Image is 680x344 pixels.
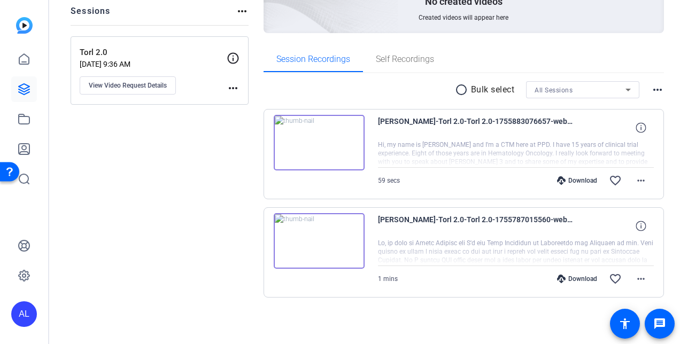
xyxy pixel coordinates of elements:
[609,174,622,187] mat-icon: favorite_border
[11,301,37,327] div: AL
[635,174,647,187] mat-icon: more_horiz
[455,83,471,96] mat-icon: radio_button_unchecked
[378,275,398,283] span: 1 mins
[419,13,508,22] span: Created videos will appear here
[236,5,249,18] mat-icon: more_horiz
[80,76,176,95] button: View Video Request Details
[274,115,365,170] img: thumb-nail
[609,272,622,285] mat-icon: favorite_border
[274,213,365,269] img: thumb-nail
[619,317,631,330] mat-icon: accessibility
[552,176,602,185] div: Download
[471,83,515,96] p: Bulk select
[71,5,111,25] h2: Sessions
[635,272,647,285] mat-icon: more_horiz
[535,87,573,94] span: All Sessions
[653,317,666,330] mat-icon: message
[80,60,227,68] p: [DATE] 9:36 AM
[378,177,400,184] span: 59 secs
[276,55,350,64] span: Session Recordings
[376,55,434,64] span: Self Recordings
[378,213,576,239] span: [PERSON_NAME]-Torl 2.0-Torl 2.0-1755787015560-webcam
[16,17,33,34] img: blue-gradient.svg
[552,275,602,283] div: Download
[651,83,664,96] mat-icon: more_horiz
[89,81,167,90] span: View Video Request Details
[378,115,576,140] span: [PERSON_NAME]-Torl 2.0-Torl 2.0-1755883076657-webcam
[227,82,239,95] mat-icon: more_horiz
[80,46,227,59] p: Torl 2.0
